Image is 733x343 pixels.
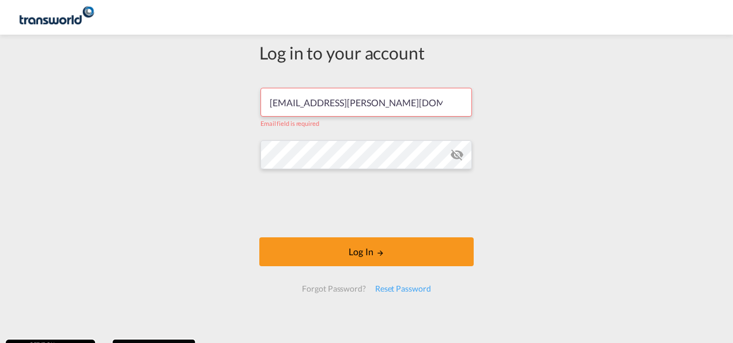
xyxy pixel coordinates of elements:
[297,278,370,299] div: Forgot Password?
[259,40,474,65] div: Log in to your account
[371,278,436,299] div: Reset Password
[260,88,472,117] input: Enter email/phone number
[279,181,454,226] iframe: reCAPTCHA
[17,5,95,31] img: 1a84b2306ded11f09c1219774cd0a0fe.png
[260,120,319,127] span: Email field is required
[450,148,464,162] md-icon: icon-eye-off
[259,237,474,266] button: LOGIN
